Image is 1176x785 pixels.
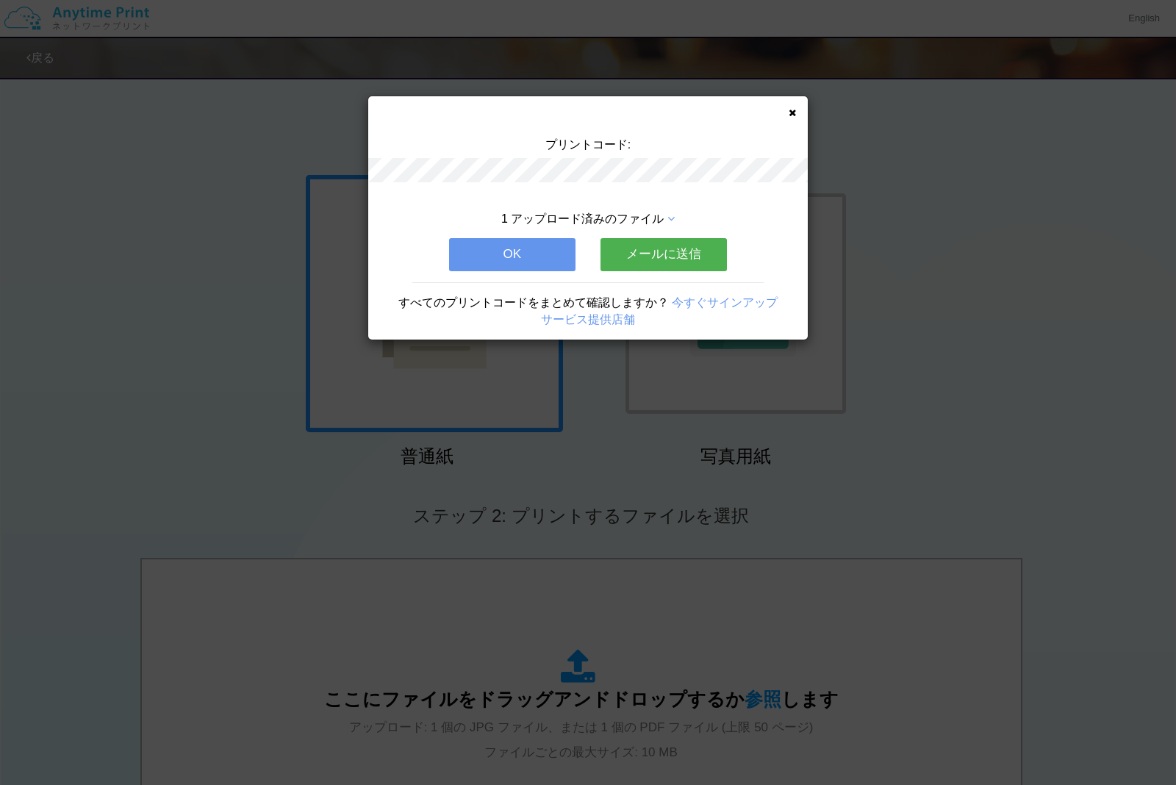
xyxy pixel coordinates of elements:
[600,238,727,270] button: メールに送信
[449,238,576,270] button: OK
[672,296,778,309] a: 今すぐサインアップ
[501,212,664,225] span: 1 アップロード済みのファイル
[541,313,635,326] a: サービス提供店舗
[398,296,669,309] span: すべてのプリントコードをまとめて確認しますか？
[545,138,631,151] span: プリントコード:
